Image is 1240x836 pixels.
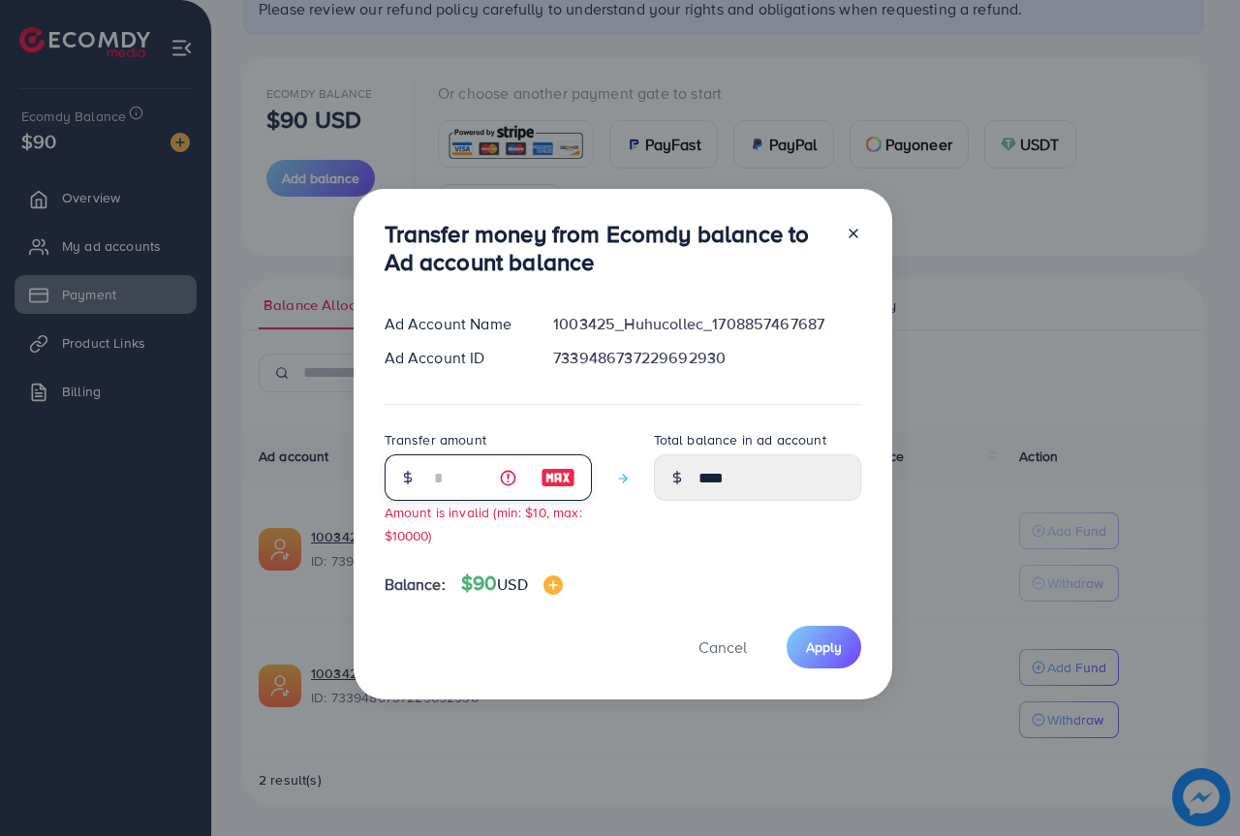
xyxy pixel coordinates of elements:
[787,626,861,667] button: Apply
[461,572,563,596] h4: $90
[541,466,575,489] img: image
[543,575,563,595] img: image
[538,313,876,335] div: 1003425_Huhucollec_1708857467687
[385,430,486,449] label: Transfer amount
[497,573,527,595] span: USD
[538,347,876,369] div: 7339486737229692930
[369,313,539,335] div: Ad Account Name
[385,220,830,276] h3: Transfer money from Ecomdy balance to Ad account balance
[806,637,842,657] span: Apply
[654,430,826,449] label: Total balance in ad account
[369,347,539,369] div: Ad Account ID
[674,626,771,667] button: Cancel
[698,636,747,658] span: Cancel
[385,503,582,543] small: Amount is invalid (min: $10, max: $10000)
[385,573,446,596] span: Balance:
